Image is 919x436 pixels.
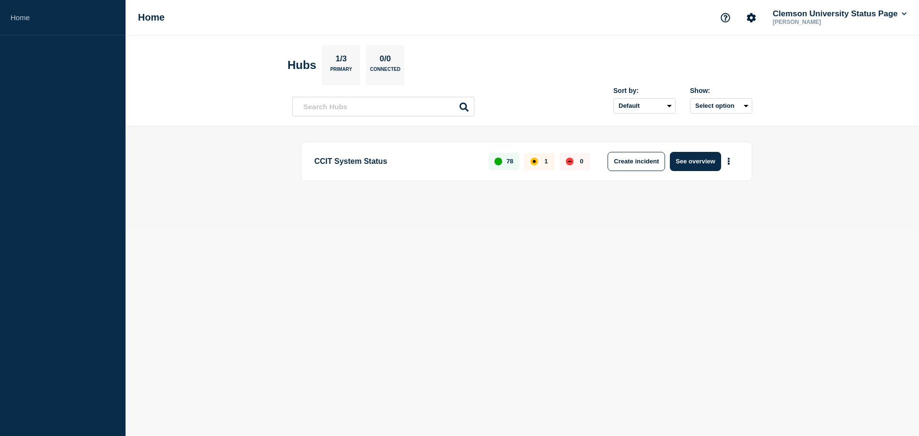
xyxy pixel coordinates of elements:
[530,158,538,165] div: affected
[690,87,752,94] div: Show:
[670,152,721,171] button: See overview
[566,158,574,165] div: down
[138,12,165,23] h1: Home
[741,8,761,28] button: Account settings
[330,67,352,77] p: Primary
[580,158,583,165] p: 0
[370,67,400,77] p: Connected
[723,152,735,170] button: More actions
[690,98,752,114] button: Select option
[292,97,474,116] input: Search Hubs
[287,58,316,72] h2: Hubs
[506,158,513,165] p: 78
[314,152,478,171] p: CCIT System Status
[376,54,395,67] p: 0/0
[332,54,351,67] p: 1/3
[771,9,908,19] button: Clemson University Status Page
[613,98,676,114] select: Sort by
[771,19,871,25] p: [PERSON_NAME]
[494,158,502,165] div: up
[613,87,676,94] div: Sort by:
[544,158,548,165] p: 1
[608,152,665,171] button: Create incident
[715,8,735,28] button: Support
